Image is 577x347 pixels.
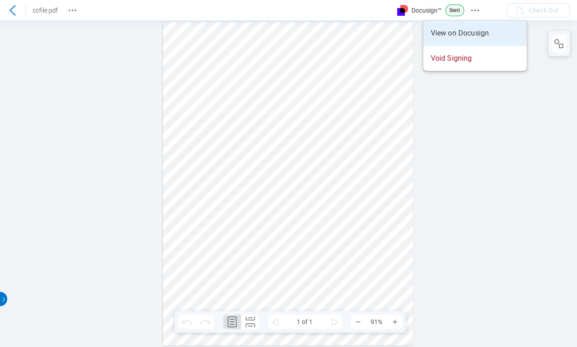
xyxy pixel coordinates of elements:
[282,315,327,329] span: 1 of 1
[241,315,259,329] button: Continuous Page Layout
[365,315,388,329] span: 91%
[33,7,58,14] span: ccfile.pdf
[529,6,559,15] span: Check Out
[412,7,442,14] span: Docusign™
[445,4,464,16] p: Sent
[423,21,527,71] ul: Docusign Menu
[423,21,527,46] li: View on Docusign
[468,3,482,18] button: Docusign Menu
[397,5,408,16] img: docusignLogo
[351,315,365,329] button: Zoom Out
[223,315,241,329] button: Single Page Layout
[388,315,402,329] button: Zoom In
[430,53,472,63] span: Void Signing
[65,3,80,18] button: Revision History
[507,3,570,18] button: Check Out
[178,315,196,329] button: Undo
[196,315,214,329] button: Redo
